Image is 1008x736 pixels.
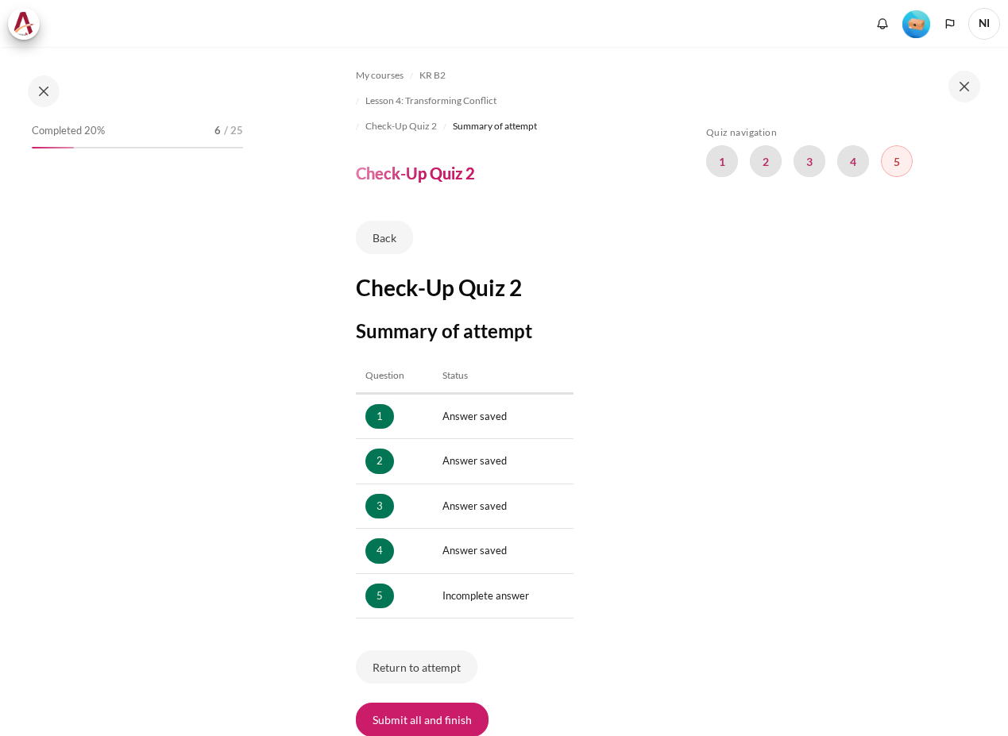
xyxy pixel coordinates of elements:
[881,145,913,177] a: 5
[706,126,973,187] section: Blocks
[356,359,433,393] th: Question
[365,119,437,133] span: Check-Up Quiz 2
[871,12,894,36] div: Show notification window with no new notifications
[433,439,574,484] td: Answer saved
[356,66,404,85] a: My courses
[32,123,105,139] span: Completed 20%
[968,8,1000,40] a: User menu
[365,404,394,430] a: 1
[433,359,574,393] th: Status
[365,94,496,108] span: Lesson 4: Transforming Conflict
[8,8,48,40] a: Architeck Architeck
[356,63,574,139] nav: Navigation bar
[453,119,537,133] span: Summary of attempt
[706,126,973,139] h5: Quiz navigation
[356,703,489,736] button: Submit all and finish
[902,9,930,38] div: Level #1
[419,66,446,85] a: KR B2
[433,484,574,529] td: Answer saved
[365,538,394,564] a: 4
[356,273,574,302] h2: Check-Up Quiz 2
[214,123,221,139] span: 6
[224,123,243,139] span: / 25
[365,449,394,474] a: 2
[356,68,404,83] span: My courses
[365,584,394,609] a: 5
[433,394,574,439] td: Answer saved
[902,10,930,38] img: Level #1
[750,145,782,177] a: 2
[837,145,869,177] a: 4
[896,9,937,38] a: Level #1
[706,145,738,177] a: 1
[13,12,35,36] img: Architeck
[356,163,475,183] h4: Check-Up Quiz 2
[433,529,574,574] td: Answer saved
[419,68,446,83] span: KR B2
[433,573,574,618] td: Incomplete answer
[32,147,74,148] div: 20%
[365,117,437,136] a: Check-Up Quiz 2
[356,318,574,343] h3: Summary of attempt
[794,145,825,177] a: 3
[938,12,962,36] button: Languages
[365,91,496,110] a: Lesson 4: Transforming Conflict
[356,221,413,254] a: Back
[968,8,1000,40] span: NI
[356,650,477,684] button: Return to attempt
[365,494,394,519] a: 3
